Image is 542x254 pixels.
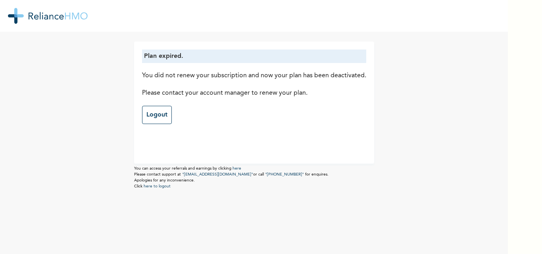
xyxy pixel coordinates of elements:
a: here to logout [144,184,171,188]
img: RelianceHMO [8,8,88,24]
a: here [233,166,241,170]
p: Please contact your account manager to renew your plan. [142,88,366,98]
p: You can access your referrals and earnings by clicking [134,166,374,172]
p: Please contact support at or call for enquires. Apologies for any inconvenience. [134,172,374,183]
a: "[EMAIL_ADDRESS][DOMAIN_NAME]" [182,172,253,176]
p: Plan expired. [144,52,364,61]
a: "[PHONE_NUMBER]" [265,172,304,176]
p: Click [134,183,374,189]
a: Logout [142,106,172,124]
p: You did not renew your subscription and now your plan has been deactivated. [142,71,366,80]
